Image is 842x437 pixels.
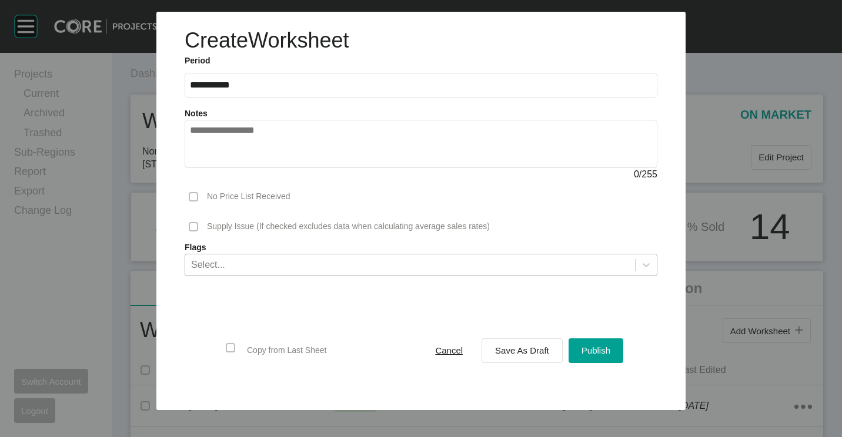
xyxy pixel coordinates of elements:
[185,168,657,181] div: / 255
[185,26,349,55] h1: Create Worksheet
[207,221,490,233] p: Supply Issue (If checked excludes data when calculating average sales rates)
[634,169,639,179] span: 0
[482,338,563,363] button: Save As Draft
[435,345,463,355] span: Cancel
[185,109,208,118] label: Notes
[185,242,657,254] label: Flags
[185,55,657,67] label: Period
[422,338,476,363] button: Cancel
[207,191,290,203] p: No Price List Received
[569,338,623,363] button: Publish
[582,345,610,355] span: Publish
[495,345,549,355] span: Save As Draft
[191,258,225,271] div: Select...
[247,345,326,357] p: Copy from Last Sheet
